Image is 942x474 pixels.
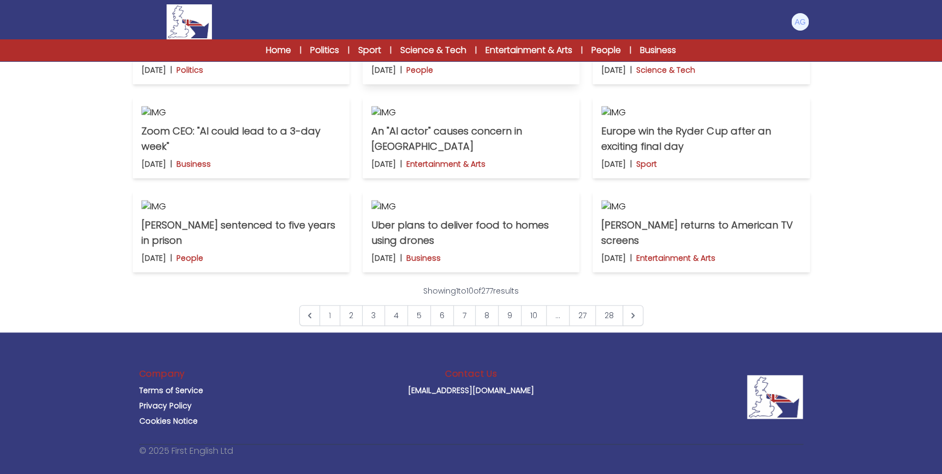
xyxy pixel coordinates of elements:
img: IMG [141,200,341,213]
p: [PERSON_NAME] sentenced to five years in prison [141,218,341,248]
p: [DATE] [141,253,166,264]
b: | [400,159,402,169]
a: IMG [PERSON_NAME] returns to American TV screens [DATE] | Entertainment & Arts [593,191,809,272]
p: [DATE] [371,65,396,75]
p: [DATE] [371,159,396,169]
p: © 2025 First English Ltd [139,444,233,458]
p: Entertainment & Arts [636,253,715,264]
p: People [176,253,203,264]
span: ... [546,305,570,326]
a: Privacy Policy [139,400,192,411]
a: Science & Tech [400,44,466,57]
a: Go to page 7 [453,305,476,326]
p: Business [406,253,441,264]
a: Terms of Service [139,385,203,396]
span: | [390,45,392,56]
p: Science & Tech [636,65,695,75]
b: | [630,253,632,264]
nav: Pagination Navigation [299,285,643,326]
a: Home [266,44,291,57]
p: [DATE] [601,65,626,75]
img: IMG [601,106,801,119]
p: People [406,65,433,75]
img: IMG [601,200,801,213]
span: | [300,45,301,56]
a: Go to page 28 [595,305,623,326]
a: Go to page 9 [498,305,522,326]
p: Entertainment & Arts [406,159,485,169]
p: Zoom CEO: "AI could lead to a 3-day week" [141,124,341,154]
span: | [630,45,631,56]
img: IMG [371,200,571,213]
a: People [591,44,621,57]
p: [DATE] [601,253,626,264]
span: | [581,45,583,56]
span: 10 [466,285,473,296]
p: Sport [636,159,657,169]
span: 1 [319,305,340,326]
img: Andrea Gaburro [791,13,809,31]
b: | [630,65,632,75]
a: Business [640,44,676,57]
p: Uber plans to deliver food to homes using drones [371,218,571,248]
span: 1 [456,285,458,296]
a: Next &raquo; [623,305,643,326]
a: Go to page 3 [362,305,385,326]
a: Politics [310,44,339,57]
p: Showing to of results [423,285,519,296]
a: Cookies Notice [139,416,198,426]
img: IMG [371,106,571,119]
p: An "AI actor" causes concern in [GEOGRAPHIC_DATA] [371,124,571,154]
h3: Company [139,367,186,381]
b: | [400,65,402,75]
a: Entertainment & Arts [485,44,572,57]
a: Go to page 8 [475,305,499,326]
p: Europe win the Ryder Cup after an exciting final day [601,124,801,154]
b: | [170,159,172,169]
p: [DATE] [601,159,626,169]
span: | [348,45,349,56]
img: Logo [167,4,211,39]
span: | [475,45,477,56]
p: [DATE] [141,159,166,169]
p: Politics [176,65,203,75]
a: Sport [358,44,381,57]
a: Go to page 10 [521,305,547,326]
p: [PERSON_NAME] returns to American TV screens [601,218,801,248]
a: IMG Zoom CEO: "AI could lead to a 3-day week" [DATE] | Business [133,97,349,178]
a: Go to page 4 [384,305,408,326]
b: | [400,253,402,264]
a: Go to page 6 [430,305,454,326]
img: IMG [141,106,341,119]
a: IMG [PERSON_NAME] sentenced to five years in prison [DATE] | People [133,191,349,272]
a: IMG Europe win the Ryder Cup after an exciting final day [DATE] | Sport [593,97,809,178]
a: Logo [133,4,246,39]
a: [EMAIL_ADDRESS][DOMAIN_NAME] [408,385,534,396]
a: IMG An "AI actor" causes concern in [GEOGRAPHIC_DATA] [DATE] | Entertainment & Arts [363,97,579,178]
a: Go to page 2 [340,305,363,326]
span: 277 [481,285,493,296]
b: | [170,253,172,264]
a: Go to page 5 [407,305,431,326]
h3: Contact Us [445,367,497,381]
img: Company Logo [747,375,803,419]
a: Go to page 27 [569,305,596,326]
p: [DATE] [141,65,166,75]
p: [DATE] [371,253,396,264]
p: Business [176,159,211,169]
b: | [630,159,632,169]
b: | [170,65,172,75]
span: &laquo; Previous [299,305,320,326]
a: IMG Uber plans to deliver food to homes using drones [DATE] | Business [363,191,579,272]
